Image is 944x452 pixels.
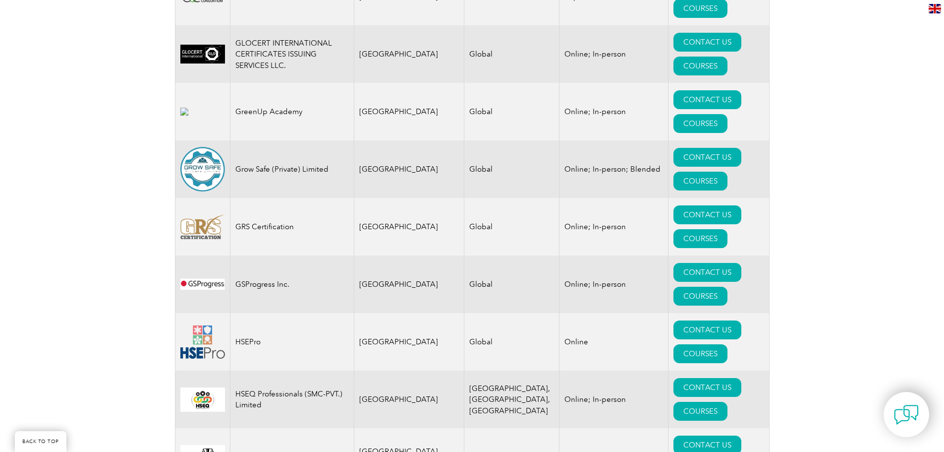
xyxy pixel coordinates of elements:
a: CONTACT US [673,263,741,282]
td: Online; In-person [559,371,668,428]
img: 0aa6851b-16fe-ed11-8f6c-00224814fd52-logo.png [180,387,225,412]
a: COURSES [673,229,727,248]
a: CONTACT US [673,378,741,397]
td: GLOCERT INTERNATIONAL CERTIFICATES ISSUING SERVICES LLC. [230,25,354,83]
img: e024547b-a6e0-e911-a812-000d3a795b83-logo.png [180,272,225,297]
td: Online; In-person [559,198,668,256]
td: Online; In-person [559,83,668,140]
a: CONTACT US [673,321,741,339]
td: Online [559,313,668,371]
td: HSEQ Professionals (SMC-PVT.) Limited [230,371,354,428]
td: [GEOGRAPHIC_DATA] [354,313,464,371]
img: 62d0ecee-e7b0-ea11-a812-000d3ae11abd-logo.jpg [180,108,225,116]
a: COURSES [673,287,727,306]
img: en [929,4,941,13]
td: [GEOGRAPHIC_DATA] [354,83,464,140]
td: Global [464,198,559,256]
td: Global [464,83,559,140]
td: HSEPro [230,313,354,371]
td: GreenUp Academy [230,83,354,140]
td: Online; In-person; Blended [559,140,668,198]
td: [GEOGRAPHIC_DATA] [354,371,464,428]
td: Global [464,313,559,371]
a: CONTACT US [673,205,741,224]
td: [GEOGRAPHIC_DATA] [354,198,464,256]
td: Global [464,256,559,313]
a: BACK TO TOP [15,431,66,452]
td: Online; In-person [559,25,668,83]
a: CONTACT US [673,33,741,52]
td: GRS Certification [230,198,354,256]
a: COURSES [673,344,727,363]
img: f6e75cc3-d4c2-ea11-a812-000d3a79722d-logo.png [180,325,225,359]
td: [GEOGRAPHIC_DATA] [354,140,464,198]
a: CONTACT US [673,90,741,109]
a: COURSES [673,57,727,75]
a: COURSES [673,114,727,133]
a: COURSES [673,402,727,421]
img: 7f517d0d-f5a0-ea11-a812-000d3ae11abd%20-logo.png [180,214,225,239]
td: Global [464,25,559,83]
td: GSProgress Inc. [230,256,354,313]
a: COURSES [673,172,727,191]
td: Grow Safe (Private) Limited [230,140,354,198]
a: CONTACT US [673,148,741,167]
td: Global [464,140,559,198]
img: contact-chat.png [894,402,919,427]
img: a6c54987-dab0-ea11-a812-000d3ae11abd-logo.png [180,45,225,64]
td: [GEOGRAPHIC_DATA] [354,256,464,313]
td: [GEOGRAPHIC_DATA] [354,25,464,83]
td: Online; In-person [559,256,668,313]
img: 135759db-fb26-f011-8c4d-00224895b3bc-logo.png [180,147,225,192]
td: [GEOGRAPHIC_DATA], [GEOGRAPHIC_DATA], [GEOGRAPHIC_DATA] [464,371,559,428]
